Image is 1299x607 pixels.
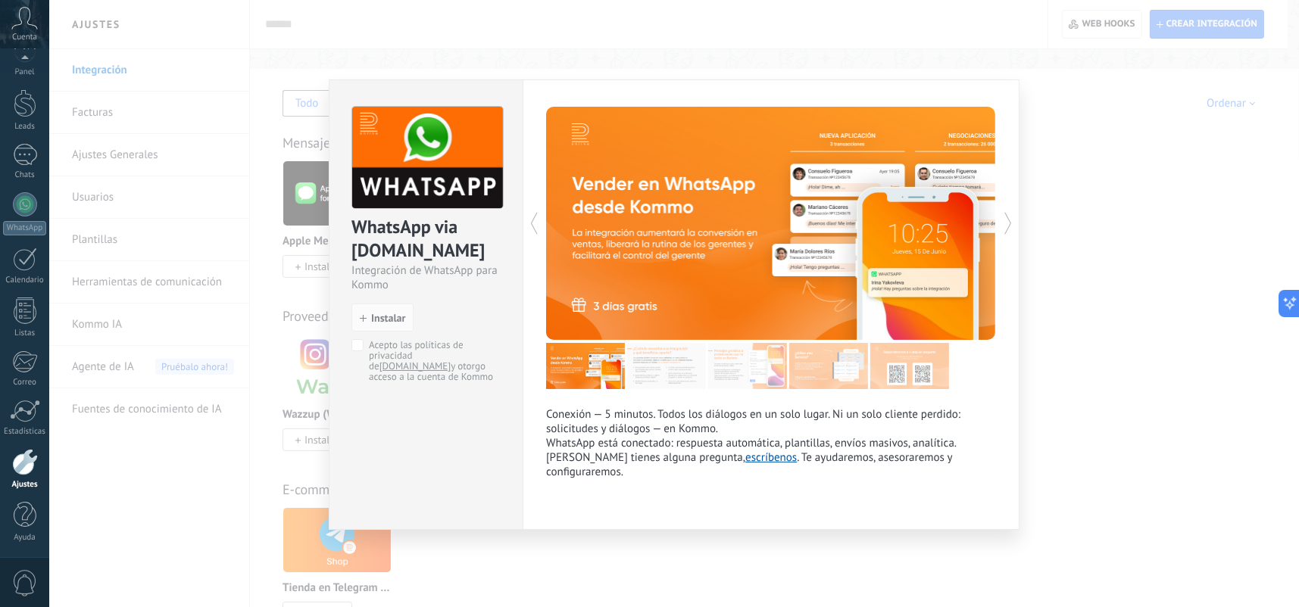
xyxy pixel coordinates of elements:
[546,407,996,436] p: Conexión — 5 minutos. Todos los diálogos en un solo lugar. Ni un solo cliente perdido: solicitude...
[3,275,47,285] div: Calendario
[870,343,949,389] img: tour_image_7efe983915d8598967f595d384ea674c.jpg
[3,221,46,235] div: WhatsApp
[627,343,706,389] img: tour_image_eae0c46373e72b569a88c23d21fd623a.jpg
[3,170,47,180] div: Chats
[351,215,501,263] div: WhatsApp via Radist.Online
[379,360,451,372] a: [DOMAIN_NAME]
[3,378,47,388] div: Correo
[3,67,47,77] div: Panel
[352,107,503,209] img: logo_main.png
[351,303,414,332] button: Instalar
[745,450,797,465] a: escríbenos
[351,263,501,292] div: Integración de WhatsApp para Kommo
[3,533,47,543] div: Ayuda
[546,450,996,479] p: [PERSON_NAME] tienes alguna pregunta, . Te ayudaremos, asesoraremos y configuraremos.
[3,122,47,132] div: Leads
[12,33,37,42] span: Cuenta
[546,436,996,450] p: WhatsApp está conectado: respuesta automática, plantillas, envíos masivos, analítica.
[371,313,405,323] span: Instalar
[369,340,495,382] span: Acepto las políticas de privacidad de y otorgo acceso a la cuenta de Kommo
[3,427,47,437] div: Estadísticas
[3,328,47,338] div: Listas
[789,343,868,389] img: tour_image_3e6fe3b59003ecddf1adb00087a60a0d.jpg
[3,480,47,490] div: Ajustes
[546,343,625,389] img: tour_image_6d5d8f1430fb9ec9d9834a1df65cb32c.jpg
[708,343,787,389] img: tour_image_84011b4195a7034df05b46b35755514f.jpg
[369,340,495,382] div: Acepto las políticas de privacidad de Radist.Online y otorgo acceso a la cuenta de Kommo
